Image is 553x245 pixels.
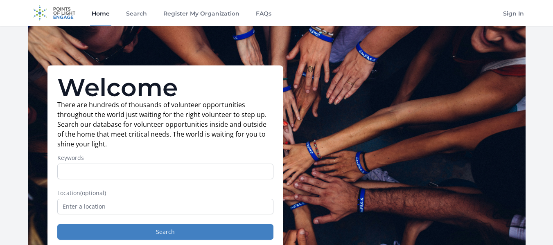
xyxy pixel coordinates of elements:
[57,224,273,240] button: Search
[57,75,273,100] h1: Welcome
[57,189,273,197] label: Location
[57,199,273,214] input: Enter a location
[57,154,273,162] label: Keywords
[57,100,273,149] p: There are hundreds of thousands of volunteer opportunities throughout the world just waiting for ...
[80,189,106,197] span: (optional)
